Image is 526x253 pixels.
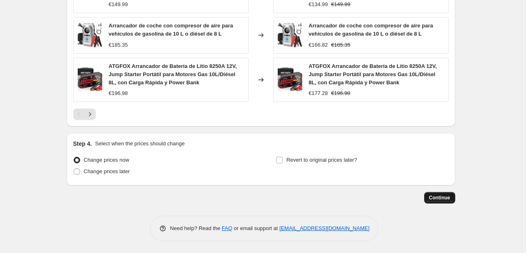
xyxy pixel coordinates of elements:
[73,140,92,148] h2: Step 4.
[84,168,130,174] span: Change prices later
[278,23,302,47] img: 71d98RYl0tL._AC_SL1500_80x.jpg
[95,140,184,148] p: Select when the prices should change
[73,108,96,120] nav: Pagination
[429,194,450,201] span: Continue
[278,68,302,92] img: 715wJq3-ngL._AC_SL1500_80x.jpg
[286,157,357,163] span: Revert to original prices later?
[109,41,128,49] div: €185.35
[331,0,351,9] strike: €149.99
[109,89,128,97] div: €196.98
[424,192,455,203] button: Continue
[331,41,351,49] strike: €185.35
[331,89,351,97] strike: €196.98
[222,225,232,231] a: FAQ
[109,63,237,86] span: ATGFOX Arrancador de Batería de Litio 8250A 12V, Jump Starter Portátil para Motores Gas 10L/Diése...
[78,68,102,92] img: 715wJq3-ngL._AC_SL1500_80x.jpg
[109,0,128,9] div: €149.99
[78,23,102,47] img: 71d98RYl0tL._AC_SL1500_80x.jpg
[309,23,433,37] span: Arrancador de coche con compresor de aire para vehículos de gasolina de 10 L o diésel de 8 L
[84,157,129,163] span: Change prices now
[84,108,96,120] button: Next
[309,63,437,86] span: ATGFOX Arrancador de Batería de Litio 8250A 12V, Jump Starter Portátil para Motores Gas 10L/Diése...
[309,41,328,49] div: €166.82
[109,23,233,37] span: Arrancador de coche con compresor de aire para vehículos de gasolina de 10 L o diésel de 8 L
[309,0,328,9] div: €134.99
[170,225,222,231] span: Need help? Read the
[279,225,369,231] a: [EMAIL_ADDRESS][DOMAIN_NAME]
[232,225,279,231] span: or email support at
[309,89,328,97] div: €177.28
